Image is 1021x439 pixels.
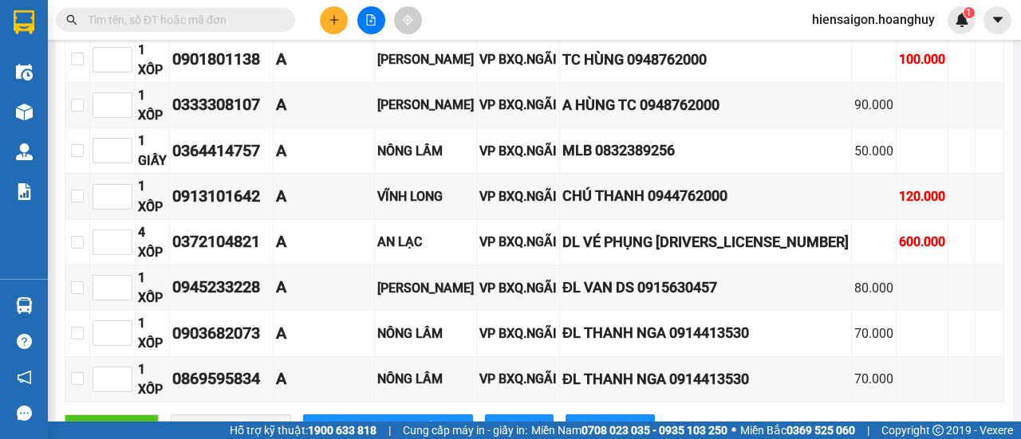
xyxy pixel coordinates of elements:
button: plus [320,6,348,34]
div: 4 XỐP [138,222,167,262]
div: VP BXQ.NGÃI [479,95,557,115]
div: VP BXQ.NGÃI [479,323,557,343]
td: VP BXQ.NGÃI [477,128,560,174]
span: Cung cấp máy in - giấy in: [403,421,527,439]
td: 0913101642 [170,174,274,219]
span: file-add [365,14,376,25]
span: printer [578,421,589,434]
div: ĐL THANH NGA 0914413530 [562,322,849,344]
div: A [276,47,372,72]
strong: 0708 023 035 - 0935 103 250 [581,424,727,437]
div: 600.000 [899,232,945,252]
div: NÔNG LÂM [377,323,474,343]
img: icon-new-feature [955,13,969,27]
div: 50.000 [854,141,893,161]
div: 120.000 [899,186,945,206]
span: question-circle [17,334,32,349]
img: warehouse-icon [16,104,33,120]
div: A [276,184,372,209]
div: 1 XỐP [138,85,167,125]
span: | [867,421,869,439]
div: NÔNG LÂM [377,369,474,389]
div: VĨNH LONG [377,186,474,206]
td: A [274,83,375,128]
td: 0372104821 [170,220,274,265]
div: A [276,139,372,163]
td: A [274,265,375,311]
div: VP BXQ.NGÃI [479,369,557,389]
td: VP BXQ.NGÃI [477,357,560,402]
td: A [274,128,375,174]
span: [PERSON_NAME] sắp xếp [333,418,460,436]
div: 1 XỐP [138,313,167,353]
div: 100.000 [899,49,945,69]
span: In biên lai [596,418,642,436]
div: TC HÙNG 0948762000 [562,49,849,71]
div: CHÚ THANH 0944762000 [562,185,849,207]
span: | [388,421,391,439]
div: 1 XỐP [138,268,167,308]
span: hiensaigon.hoanghuy [799,10,948,29]
span: copyright [932,425,944,436]
td: VP BXQ.NGÃI [477,83,560,128]
span: caret-down [991,13,1005,27]
img: warehouse-icon [16,143,33,160]
td: VP BXQ.NGÃI [477,265,560,311]
div: 0372104821 [172,229,270,254]
div: 1 XỐP [138,359,167,399]
button: file-add [357,6,385,34]
div: NÔNG LÂM [377,141,474,161]
span: printer [498,421,509,434]
div: A [276,275,372,300]
div: VP BXQ.NGÃI [479,186,557,206]
span: Miền Bắc [740,421,855,439]
div: 0333308107 [172,92,270,117]
button: aim [394,6,422,34]
span: message [17,406,32,421]
span: search [66,14,77,25]
img: solution-icon [16,183,33,200]
button: caret-down [984,6,1011,34]
div: 80.000 [854,278,893,298]
td: 0333308107 [170,83,274,128]
strong: 0369 525 060 [786,424,855,437]
span: In DS [515,418,541,436]
div: 0903682073 [172,321,270,346]
span: sort-ascending [316,421,327,434]
td: 0901801138 [170,37,274,83]
span: ⚪️ [731,427,736,433]
td: 0945233228 [170,265,274,311]
span: Miền Nam [531,421,727,439]
td: VP BXQ.NGÃI [477,311,560,356]
div: [PERSON_NAME] [377,95,474,115]
span: Hỗ trợ kỹ thuật: [230,421,376,439]
td: VP BXQ.NGÃI [477,174,560,219]
div: 1 XỐP [138,176,167,216]
td: 0903682073 [170,311,274,356]
td: 0869595834 [170,357,274,402]
div: 0364414757 [172,139,270,163]
td: VP BXQ.NGÃI [477,220,560,265]
div: VP BXQ.NGÃI [479,278,557,298]
div: 0913101642 [172,184,270,209]
div: 90.000 [854,95,893,115]
img: warehouse-icon [16,297,33,314]
img: warehouse-icon [16,64,33,80]
div: 0901801138 [172,47,270,72]
span: plus [329,14,340,25]
div: A HÙNG TC 0948762000 [562,94,849,116]
div: AN LẠC [377,232,474,252]
td: VP BXQ.NGÃI [477,37,560,83]
div: 1 GIẤY [138,131,167,171]
div: [PERSON_NAME] [377,49,474,69]
td: A [274,311,375,356]
input: Tìm tên, số ĐT hoặc mã đơn [88,11,276,29]
div: A [276,321,372,346]
img: logo-vxr [14,10,34,34]
div: 1 XỐP [138,40,167,80]
sup: 1 [964,7,975,18]
span: notification [17,370,32,385]
strong: 1900 633 818 [308,424,376,437]
div: MLB 0832389256 [562,139,849,162]
div: ĐL VAN DS 0915630457 [562,276,849,299]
